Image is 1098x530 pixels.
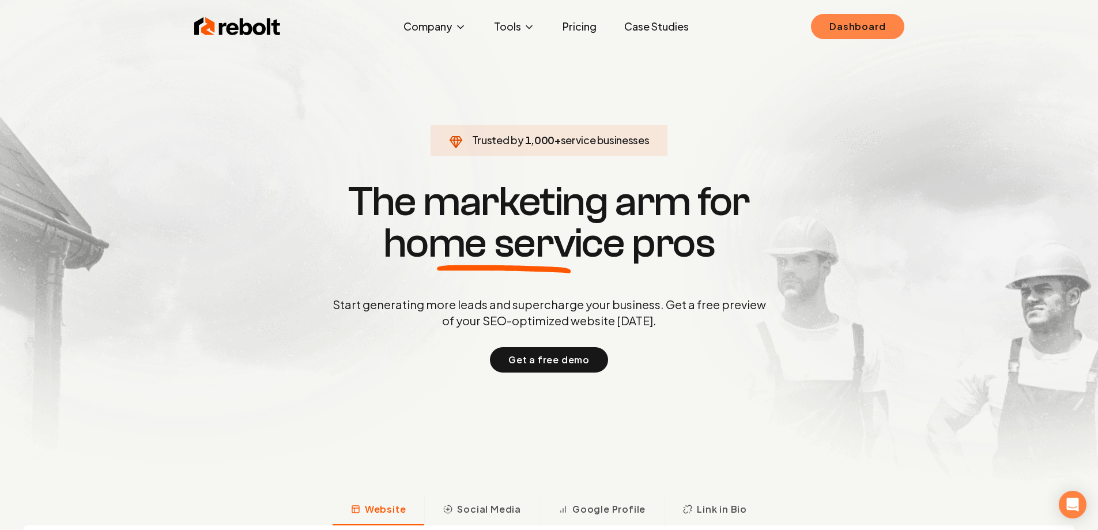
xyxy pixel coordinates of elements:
[365,502,406,516] span: Website
[697,502,747,516] span: Link in Bio
[572,502,646,516] span: Google Profile
[1059,491,1086,518] div: Open Intercom Messenger
[490,347,608,373] button: Get a free demo
[383,223,625,264] span: home service
[553,15,606,38] a: Pricing
[485,15,544,38] button: Tools
[554,133,561,146] span: +
[333,495,425,525] button: Website
[457,502,521,516] span: Social Media
[525,132,554,148] span: 1,000
[194,15,281,38] img: Rebolt Logo
[394,15,476,38] button: Company
[664,495,765,525] button: Link in Bio
[561,133,650,146] span: service businesses
[273,181,826,264] h1: The marketing arm for pros
[615,15,698,38] a: Case Studies
[424,495,539,525] button: Social Media
[330,296,768,329] p: Start generating more leads and supercharge your business. Get a free preview of your SEO-optimiz...
[472,133,523,146] span: Trusted by
[811,14,904,39] a: Dashboard
[539,495,664,525] button: Google Profile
